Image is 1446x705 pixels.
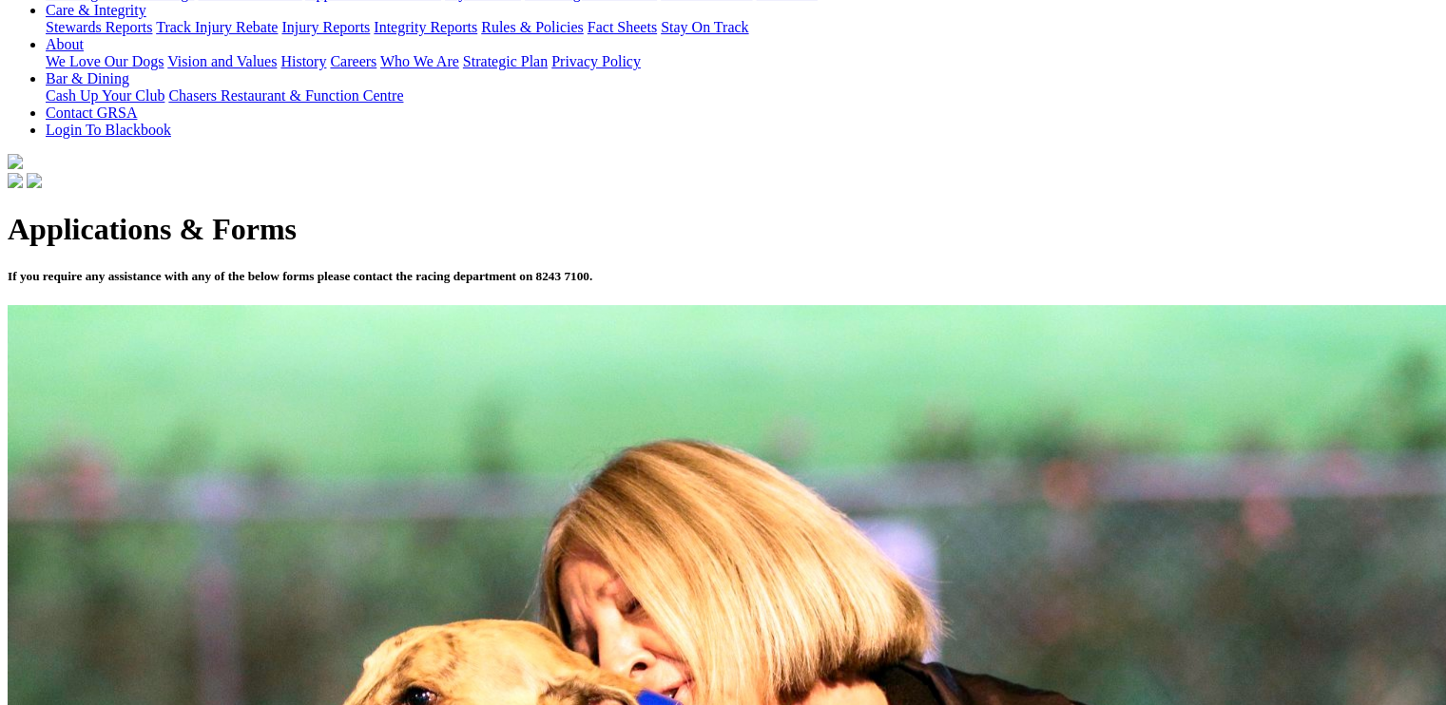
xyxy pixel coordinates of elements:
[27,173,42,188] img: twitter.svg
[46,53,1438,70] div: About
[46,87,164,104] a: Cash Up Your Club
[46,53,164,69] a: We Love Our Dogs
[46,87,1438,105] div: Bar & Dining
[8,269,1438,284] h5: If you require any assistance with any of the below forms please contact the racing department on...
[46,19,152,35] a: Stewards Reports
[46,36,84,52] a: About
[280,53,326,69] a: History
[156,19,278,35] a: Track Injury Rebate
[330,53,376,69] a: Careers
[8,212,1438,247] h1: Applications & Forms
[463,53,548,69] a: Strategic Plan
[46,70,129,86] a: Bar & Dining
[481,19,584,35] a: Rules & Policies
[551,53,641,69] a: Privacy Policy
[46,2,146,18] a: Care & Integrity
[46,105,137,121] a: Contact GRSA
[380,53,459,69] a: Who We Are
[374,19,477,35] a: Integrity Reports
[661,19,748,35] a: Stay On Track
[8,173,23,188] img: facebook.svg
[46,19,1438,36] div: Care & Integrity
[281,19,370,35] a: Injury Reports
[168,87,403,104] a: Chasers Restaurant & Function Centre
[8,154,23,169] img: logo-grsa-white.png
[46,122,171,138] a: Login To Blackbook
[167,53,277,69] a: Vision and Values
[588,19,657,35] a: Fact Sheets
